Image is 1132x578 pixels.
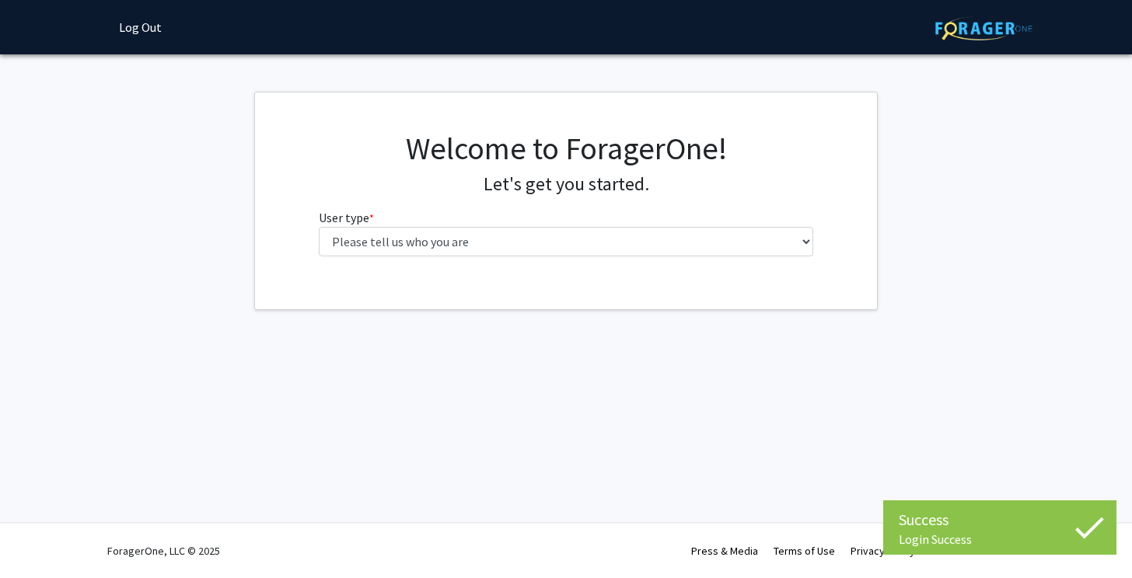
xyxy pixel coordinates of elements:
div: Login Success [899,531,1101,547]
img: ForagerOne Logo [935,16,1032,40]
a: Press & Media [691,544,758,558]
h1: Welcome to ForagerOne! [319,130,814,167]
a: Terms of Use [774,544,835,558]
div: ForagerOne, LLC © 2025 [107,524,220,578]
a: Privacy Policy [851,544,915,558]
div: Success [899,508,1101,531]
h4: Let's get you started. [319,173,814,196]
label: User type [319,208,374,227]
